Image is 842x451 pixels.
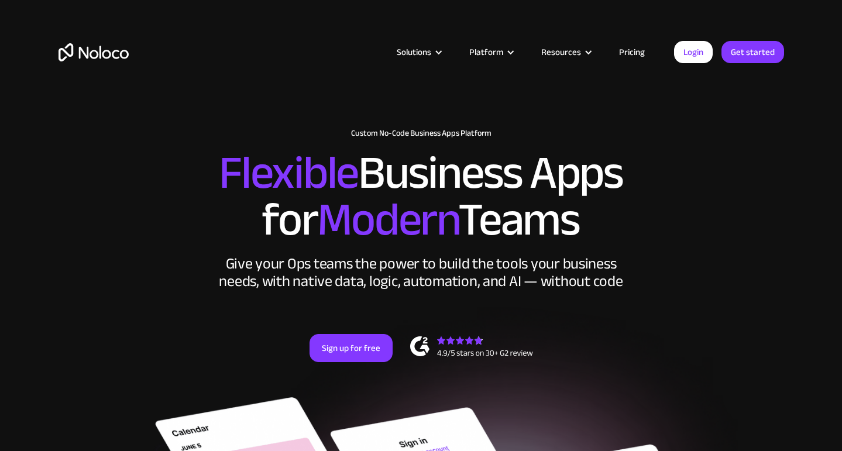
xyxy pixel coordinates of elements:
div: Resources [541,44,581,60]
a: Login [674,41,713,63]
span: Modern [317,176,458,263]
a: Sign up for free [310,334,393,362]
div: Solutions [397,44,431,60]
div: Resources [527,44,604,60]
h2: Business Apps for Teams [59,150,784,243]
a: Get started [721,41,784,63]
a: home [59,43,129,61]
a: Pricing [604,44,659,60]
div: Give your Ops teams the power to build the tools your business needs, with native data, logic, au... [216,255,626,290]
div: Solutions [382,44,455,60]
div: Platform [455,44,527,60]
span: Flexible [219,129,358,216]
div: Platform [469,44,503,60]
h1: Custom No-Code Business Apps Platform [59,129,784,138]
